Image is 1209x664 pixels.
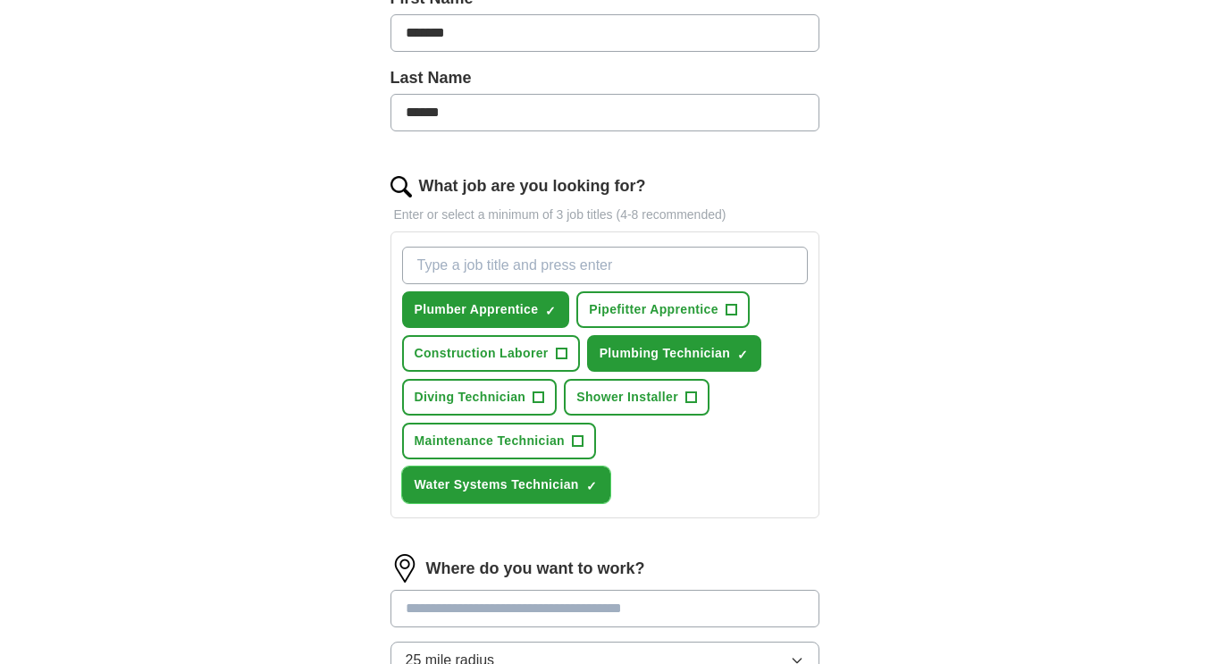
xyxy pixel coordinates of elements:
span: ✓ [545,304,556,318]
span: Water Systems Technician [415,475,579,494]
span: Diving Technician [415,388,526,407]
button: Plumbing Technician✓ [587,335,761,372]
button: Shower Installer [564,379,709,416]
label: What job are you looking for? [419,174,646,198]
button: Plumber Apprentice✓ [402,291,570,328]
span: ✓ [586,479,597,493]
span: Maintenance Technician [415,432,565,450]
input: Type a job title and press enter [402,247,808,284]
img: location.png [390,554,419,583]
span: Shower Installer [576,388,678,407]
label: Last Name [390,66,819,90]
span: Plumber Apprentice [415,300,539,319]
button: Water Systems Technician✓ [402,466,610,503]
p: Enter or select a minimum of 3 job titles (4-8 recommended) [390,206,819,224]
span: Plumbing Technician [600,344,730,363]
button: Pipefitter Apprentice [576,291,750,328]
button: Maintenance Technician [402,423,596,459]
img: search.png [390,176,412,198]
button: Diving Technician [402,379,558,416]
span: Pipefitter Apprentice [589,300,718,319]
span: ✓ [737,348,748,362]
span: Construction Laborer [415,344,549,363]
button: Construction Laborer [402,335,580,372]
label: Where do you want to work? [426,557,645,581]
